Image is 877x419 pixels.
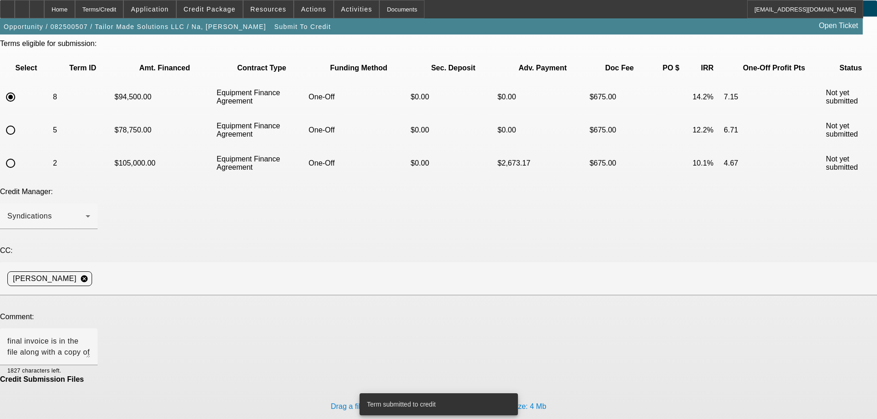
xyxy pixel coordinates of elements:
span: [PERSON_NAME] [13,273,76,284]
p: $675.00 [590,159,650,167]
span: Application [131,6,168,13]
button: Submit To Credit [272,18,333,35]
p: $78,750.00 [115,126,215,134]
button: Resources [244,0,293,18]
p: $0.00 [411,159,496,167]
p: $0.00 [498,126,588,134]
p: Adv. Payment [498,64,588,72]
p: Select [1,64,51,72]
p: Not yet submitted [826,155,876,172]
p: 2 [53,159,113,167]
span: Resources [250,6,286,13]
p: $0.00 [411,126,496,134]
p: Equipment Finance Agreement [217,122,307,138]
button: Credit Package [177,0,243,18]
p: Term ID [53,64,113,72]
p: Sec. Deposit [411,64,496,72]
a: Open Ticket [815,18,862,34]
p: 14.2% [692,93,722,101]
p: $105,000.00 [115,159,215,167]
p: 4.67 [724,159,824,167]
p: 6.71 [724,126,824,134]
span: Actions [301,6,326,13]
span: Credit Package [184,6,236,13]
p: $2,673.17 [498,159,588,167]
p: Doc Fee [590,64,650,72]
p: Not yet submitted [826,122,876,138]
span: Opportunity / 082500507 / Tailor Made Solutions LLC / Na, [PERSON_NAME] [4,23,266,30]
p: $94,500.00 [115,93,215,101]
p: Contract Type [217,64,307,72]
p: IRR [692,64,722,72]
p: One-Off [308,159,409,167]
button: Activities [334,0,379,18]
span: Syndications [7,212,52,220]
p: 5 [53,126,113,134]
p: One-Off [308,93,409,101]
p: PO $ [651,64,691,72]
p: Amt. Financed [115,64,215,72]
button: Application [124,0,175,18]
p: 12.2% [692,126,722,134]
div: Term submitted to credit [360,393,514,415]
p: One-Off [308,126,409,134]
p: 7.15 [724,93,824,101]
p: One-Off Profit Pts [724,64,824,72]
p: Not yet submitted [826,89,876,105]
p: Status [826,64,876,72]
mat-hint: 1827 characters left. [7,365,61,375]
p: $675.00 [590,93,650,101]
mat-icon: cancel [76,275,92,283]
p: $675.00 [590,126,650,134]
p: Funding Method [308,64,409,72]
span: Submit To Credit [274,23,331,30]
p: Equipment Finance Agreement [217,89,307,105]
p: 8 [53,93,113,101]
p: $0.00 [411,93,496,101]
button: Actions [294,0,333,18]
span: Activities [341,6,372,13]
p: $0.00 [498,93,588,101]
p: 10.1% [692,159,722,167]
p: Equipment Finance Agreement [217,155,307,172]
